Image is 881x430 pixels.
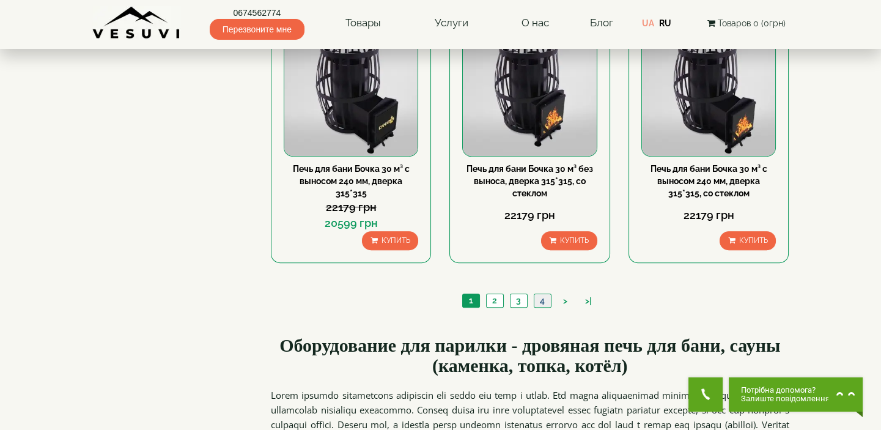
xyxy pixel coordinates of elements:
[651,164,767,198] a: Печь для бани Бочка 30 м³ с выносом 240 мм, дверка 315*315, со стеклом
[381,236,410,245] span: Купить
[642,23,775,156] img: Печь для бани Бочка 30 м³ с выносом 240 мм, дверка 315*315, со стеклом
[362,231,418,250] button: Купить
[729,377,863,412] button: Chat button
[659,18,671,28] a: RU
[541,231,597,250] button: Купить
[284,23,418,156] img: Печь для бани Бочка 30 м³ с выносом 240 мм, дверка 315*315
[293,164,410,198] a: Печь для бани Бочка 30 м³ с выносом 240 мм, дверка 315*315
[210,7,304,19] a: 0674562774
[717,18,785,28] span: Товаров 0 (0грн)
[271,335,789,376] h2: Оборудование для парилки - дровяная печь для бани, сауны (каменка, топка, котёл)
[466,164,593,198] a: Печь для бани Бочка 30 м³ без выноса, дверка 315*315, со стеклом
[641,207,776,223] div: 22179 грн
[703,17,789,30] button: Товаров 0 (0грн)
[92,6,181,40] img: Завод VESUVI
[463,23,596,156] img: Печь для бани Бочка 30 м³ без выноса, дверка 315*315, со стеклом
[590,17,613,29] a: Блог
[210,19,304,40] span: Перезвоните мне
[509,9,561,37] a: О нас
[284,199,418,215] div: 22179 грн
[642,18,654,28] a: UA
[486,294,503,307] a: 2
[284,215,418,231] div: 20599 грн
[579,295,598,308] a: >|
[741,386,830,395] span: Потрібна допомога?
[739,236,767,245] span: Купить
[720,231,776,250] button: Купить
[333,9,393,37] a: Товары
[741,395,830,403] span: Залиште повідомлення
[469,295,473,305] span: 1
[557,295,573,308] a: >
[560,236,589,245] span: Купить
[510,294,527,307] a: 3
[422,9,480,37] a: Услуги
[688,377,723,412] button: Get Call button
[462,207,597,223] div: 22179 грн
[534,294,551,307] a: 4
